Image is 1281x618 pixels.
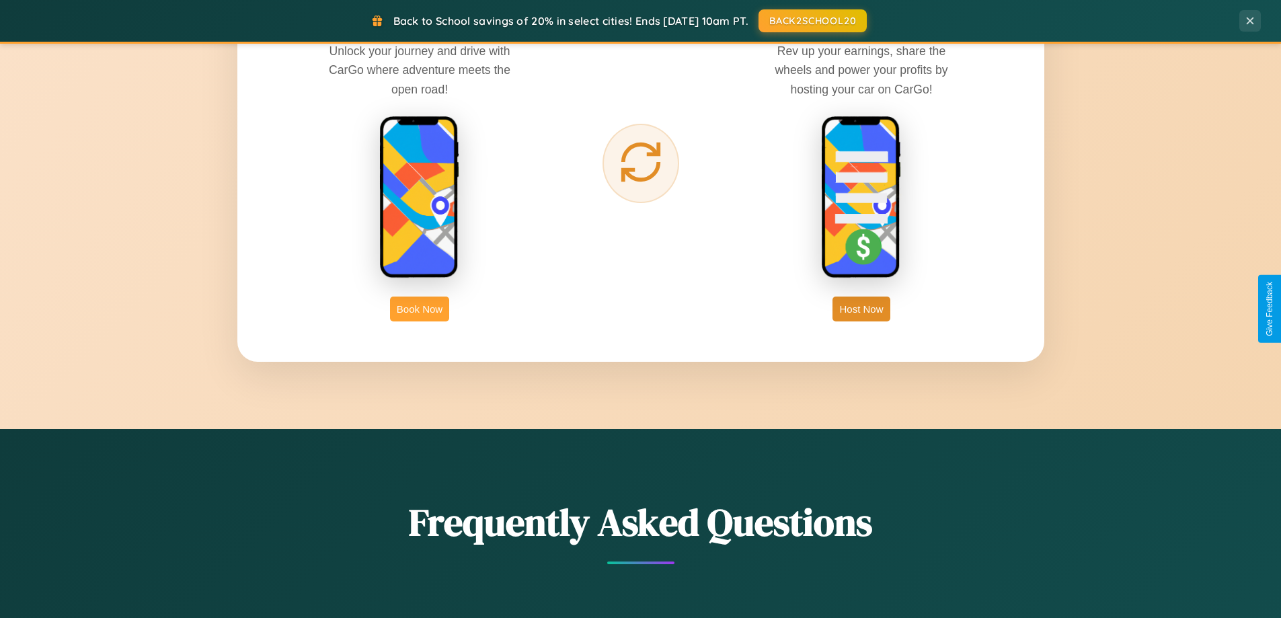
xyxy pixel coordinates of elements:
span: Back to School savings of 20% in select cities! Ends [DATE] 10am PT. [393,14,748,28]
button: BACK2SCHOOL20 [759,9,867,32]
img: host phone [821,116,902,280]
button: Book Now [390,297,449,321]
img: rent phone [379,116,460,280]
button: Host Now [832,297,890,321]
p: Rev up your earnings, share the wheels and power your profits by hosting your car on CarGo! [761,42,962,98]
p: Unlock your journey and drive with CarGo where adventure meets the open road! [319,42,520,98]
div: Give Feedback [1265,282,1274,336]
h2: Frequently Asked Questions [237,496,1044,548]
